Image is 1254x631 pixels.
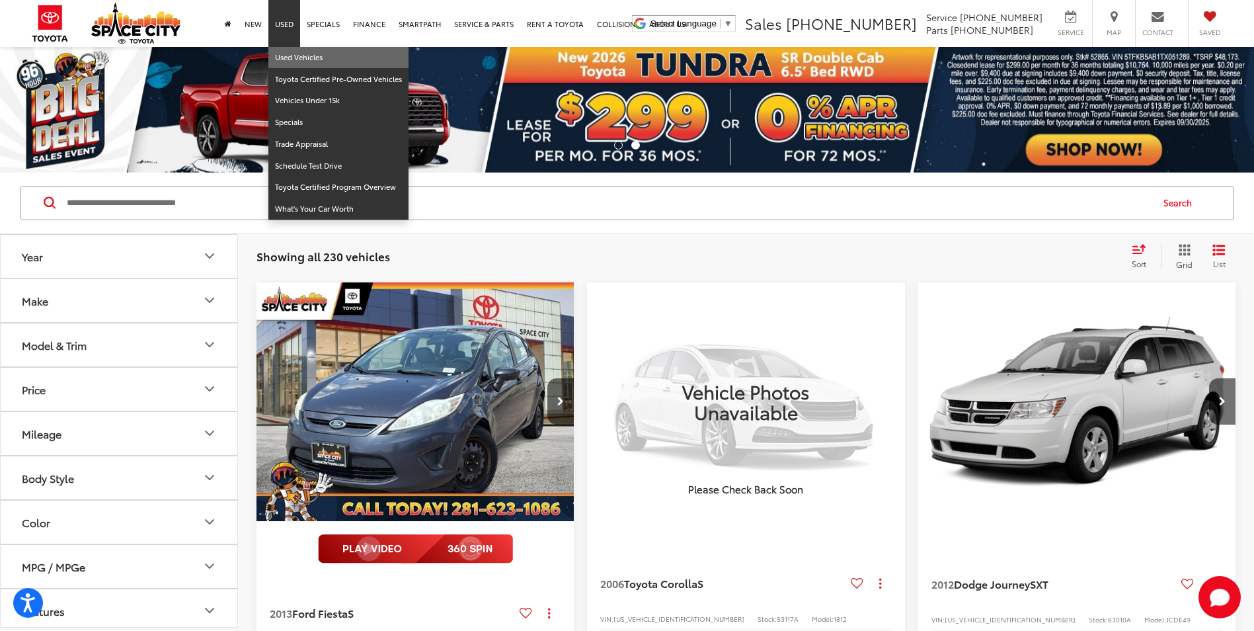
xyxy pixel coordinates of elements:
[268,69,409,91] a: Toyota Certified Pre-Owned Vehicles
[22,383,46,396] div: Price
[256,282,575,521] div: 2013 Ford Fiesta S 0
[954,576,1030,591] span: Dodge Journey
[268,177,409,198] a: Toyota Certified Program Overview
[22,294,48,307] div: Make
[777,614,799,624] span: 53117A
[613,614,744,624] span: [US_VEHICLE_IDENTIFICATION_NUMBER]
[202,470,217,485] div: Body Style
[65,187,1151,219] input: Search by Make, Model, or Keyword
[918,282,1237,523] img: 2012 Dodge Journey SXT
[624,575,697,591] span: Toyota Corolla
[22,516,50,528] div: Color
[758,614,777,624] span: Stock:
[587,282,904,521] img: Vehicle Photos Unavailable Please Check Back Soon
[1125,243,1161,270] button: Select sort value
[1195,28,1224,37] span: Saved
[879,578,881,589] span: dropdown dots
[1056,28,1085,37] span: Service
[918,282,1237,521] div: 2012 Dodge Journey SXT 0
[1202,243,1235,270] button: List View
[1209,378,1235,425] button: Next image
[1,279,239,322] button: MakeMake
[270,606,514,620] a: 2013Ford FiestaS
[1198,576,1241,618] button: Toggle Chat Window
[1099,28,1128,37] span: Map
[1144,614,1166,624] span: Model:
[348,605,354,620] span: S
[720,19,721,28] span: ​
[1,323,239,366] button: Model & TrimModel & Trim
[22,427,61,440] div: Mileage
[745,13,782,34] span: Sales
[268,112,409,134] a: Specials
[1,235,239,278] button: YearYear
[812,614,834,624] span: Model:
[202,514,217,530] div: Color
[1199,572,1222,595] button: Actions
[1,501,239,544] button: ColorColor
[931,576,954,591] span: 2012
[1,545,239,588] button: MPG / MPGeMPG / MPGe
[202,425,217,441] div: Mileage
[256,248,390,264] span: Showing all 230 vehicles
[600,575,624,591] span: 2006
[1132,258,1146,269] span: Sort
[256,282,575,522] img: 2013 Ford Fiesta S
[1089,614,1108,624] span: Stock:
[270,605,292,620] span: 2013
[1151,187,1211,220] button: Search
[202,603,217,618] div: Features
[587,282,904,521] a: VIEW_DETAILS
[600,614,613,624] span: VIN:
[931,614,945,624] span: VIN:
[547,378,574,425] button: Next image
[22,472,74,484] div: Body Style
[91,3,180,44] img: Space City Toyota
[202,248,217,264] div: Year
[22,605,65,617] div: Features
[697,575,703,591] span: S
[1,412,239,455] button: MileageMileage
[1,368,239,411] button: PricePrice
[650,19,717,28] span: Select Language
[724,19,732,28] span: ▼
[1,456,239,499] button: Body StyleBody Style
[268,155,409,177] a: Schedule Test Drive
[918,282,1237,521] a: 2012 Dodge Journey SXT2012 Dodge Journey SXT2012 Dodge Journey SXT2012 Dodge Journey SXT
[1198,576,1241,618] svg: Start Chat
[600,576,845,591] a: 2006Toyota CorollaS
[537,601,561,624] button: Actions
[318,534,513,564] img: full motion video
[22,339,87,351] div: Model & Trim
[202,558,217,574] div: MPG / MPGe
[931,577,1176,591] a: 2012Dodge JourneySXT
[292,605,348,620] span: Ford Fiesta
[268,90,409,112] a: Vehicles Under 15k
[1142,28,1173,37] span: Contact
[268,134,409,155] a: Trade Appraisal
[202,337,217,353] div: Model & Trim
[926,23,948,36] span: Parts
[1108,614,1131,624] span: 63010A
[22,560,85,573] div: MPG / MPGe
[834,614,847,624] span: 1812
[1212,258,1226,269] span: List
[869,572,892,595] button: Actions
[256,282,575,521] a: 2013 Ford Fiesta S2013 Ford Fiesta S2013 Ford Fiesta S2013 Ford Fiesta S
[268,198,409,220] a: What's Your Car Worth
[1161,243,1202,270] button: Grid View
[945,614,1076,624] span: [US_VEHICLE_IDENTIFICATION_NUMBER]
[22,250,43,263] div: Year
[1030,576,1048,591] span: SXT
[1166,614,1191,624] span: JCDE49
[786,13,917,34] span: [PHONE_NUMBER]
[202,292,217,308] div: Make
[202,381,217,397] div: Price
[951,23,1033,36] span: [PHONE_NUMBER]
[548,608,550,618] span: dropdown dots
[960,11,1042,24] span: [PHONE_NUMBER]
[1176,259,1193,270] span: Grid
[268,47,409,69] a: Used Vehicles
[926,11,957,24] span: Service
